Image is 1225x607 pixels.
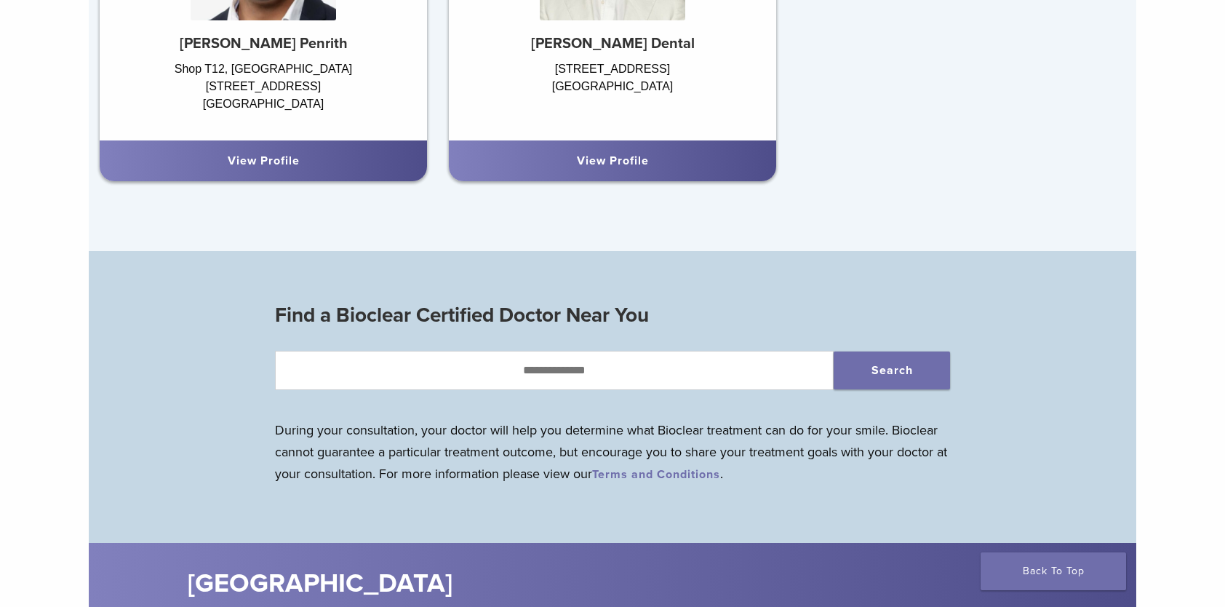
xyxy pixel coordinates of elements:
p: During your consultation, your doctor will help you determine what Bioclear treatment can do for ... [275,419,950,485]
h2: [GEOGRAPHIC_DATA] [188,566,700,601]
strong: [PERSON_NAME] Penrith [180,35,348,52]
a: View Profile [228,154,300,168]
div: Shop T12, [GEOGRAPHIC_DATA] [STREET_ADDRESS] [GEOGRAPHIC_DATA] [100,60,427,126]
h3: Find a Bioclear Certified Doctor Near You [275,298,950,333]
a: Back To Top [981,552,1126,590]
a: View Profile [577,154,649,168]
strong: [PERSON_NAME] Dental [531,35,695,52]
div: [STREET_ADDRESS] [GEOGRAPHIC_DATA] [449,60,776,126]
a: Terms and Conditions [592,467,720,482]
button: Search [834,352,950,389]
